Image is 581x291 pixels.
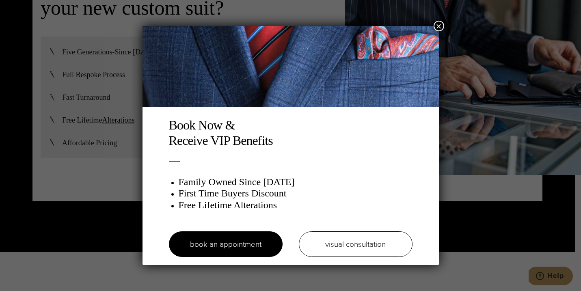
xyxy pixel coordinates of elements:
[299,231,413,257] a: visual consultation
[169,117,413,149] h2: Book Now & Receive VIP Benefits
[434,21,444,31] button: Close
[179,176,413,188] h3: Family Owned Since [DATE]
[169,231,283,257] a: book an appointment
[179,199,413,211] h3: Free Lifetime Alterations
[179,188,413,199] h3: First Time Buyers Discount
[19,6,35,13] span: Help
